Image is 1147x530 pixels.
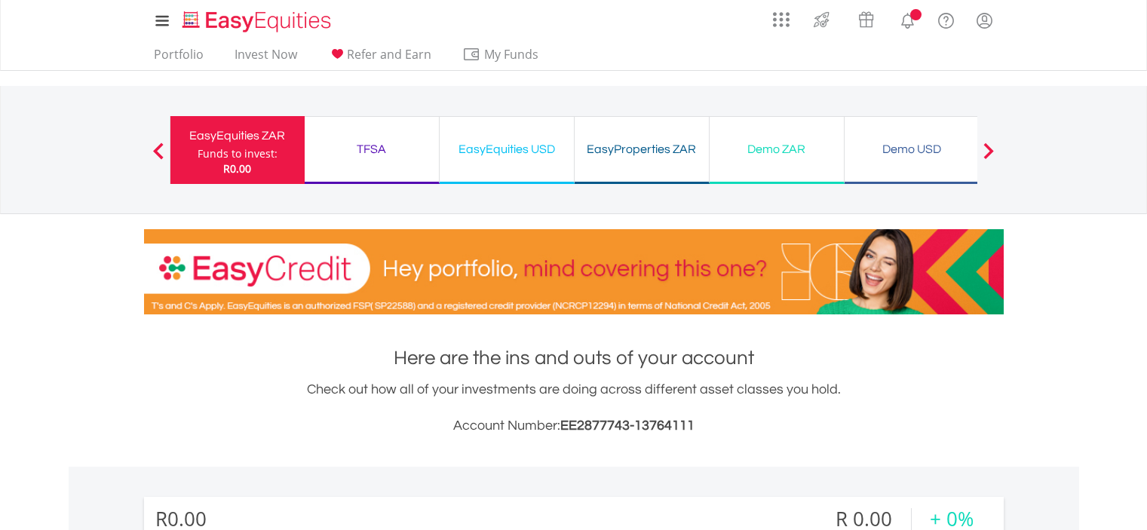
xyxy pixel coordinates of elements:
[148,47,210,70] a: Portfolio
[927,4,965,34] a: FAQ's and Support
[719,139,835,160] div: Demo ZAR
[347,46,431,63] span: Refer and Earn
[314,139,430,160] div: TFSA
[179,9,337,34] img: EasyEquities_Logo.png
[930,508,992,530] div: + 0%
[144,379,1004,437] div: Check out how all of your investments are doing across different asset classes you hold.
[144,415,1004,437] h3: Account Number:
[144,229,1004,314] img: EasyCredit Promotion Banner
[560,418,695,433] span: EE2877743-13764111
[155,508,226,530] div: R0.00
[228,47,303,70] a: Invest Now
[773,11,790,28] img: grid-menu-icon.svg
[854,139,970,160] div: Demo USD
[462,44,561,64] span: My Funds
[223,161,251,176] span: R0.00
[584,139,700,160] div: EasyProperties ZAR
[809,8,834,32] img: thrive-v2.svg
[144,345,1004,372] h1: Here are the ins and outs of your account
[179,125,296,146] div: EasyEquities ZAR
[854,8,879,32] img: vouchers-v2.svg
[965,4,1004,37] a: My Profile
[844,4,888,32] a: Vouchers
[198,146,278,161] div: Funds to invest:
[449,139,565,160] div: EasyEquities USD
[763,4,799,28] a: AppsGrid
[176,4,337,34] a: Home page
[888,4,927,34] a: Notifications
[322,47,437,70] a: Refer and Earn
[799,508,911,530] div: R 0.00
[974,150,1004,165] button: Next
[143,150,173,165] button: Previous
